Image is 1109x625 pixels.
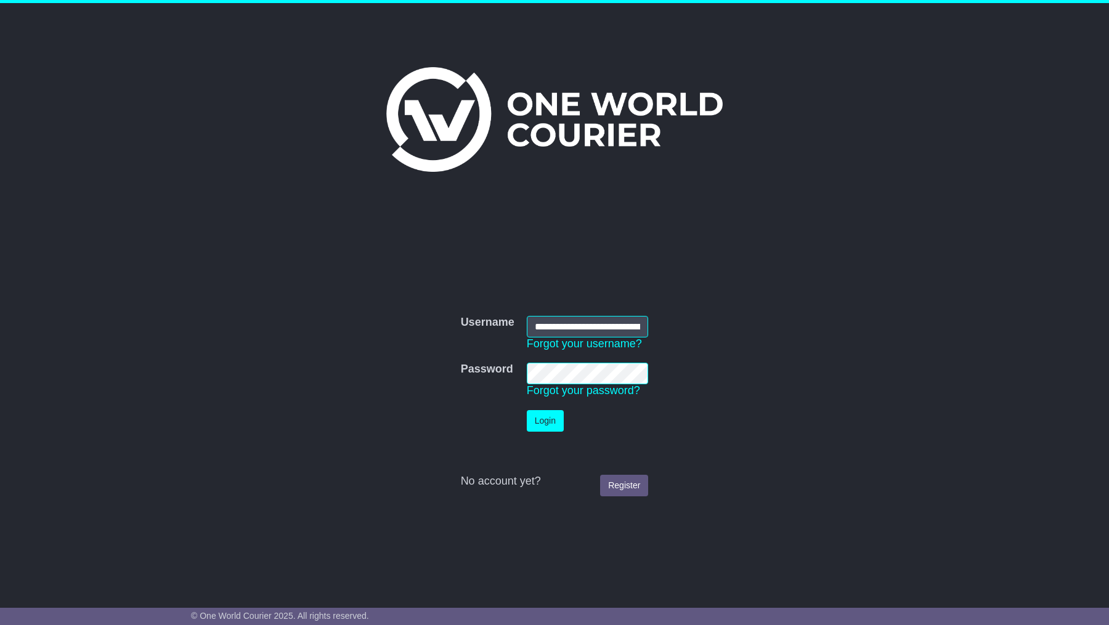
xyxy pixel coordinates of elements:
[461,316,514,329] label: Username
[527,410,564,432] button: Login
[191,611,369,621] span: © One World Courier 2025. All rights reserved.
[527,384,640,397] a: Forgot your password?
[527,337,642,350] a: Forgot your username?
[461,363,513,376] label: Password
[600,475,648,496] a: Register
[461,475,649,488] div: No account yet?
[386,67,723,172] img: One World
